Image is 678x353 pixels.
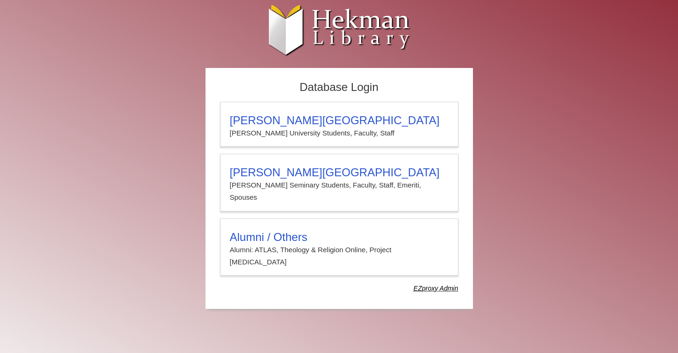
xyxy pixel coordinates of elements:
summary: Alumni / OthersAlumni: ATLAS, Theology & Religion Online, Project [MEDICAL_DATA] [230,231,449,269]
h2: Database Login [215,78,463,97]
h3: [PERSON_NAME][GEOGRAPHIC_DATA] [230,114,449,127]
a: [PERSON_NAME][GEOGRAPHIC_DATA][PERSON_NAME] Seminary Students, Faculty, Staff, Emeriti, Spouses [220,154,458,211]
a: [PERSON_NAME][GEOGRAPHIC_DATA][PERSON_NAME] University Students, Faculty, Staff [220,102,458,147]
h3: [PERSON_NAME][GEOGRAPHIC_DATA] [230,166,449,179]
dfn: Use Alumni login [413,285,458,292]
p: [PERSON_NAME] Seminary Students, Faculty, Staff, Emeriti, Spouses [230,179,449,204]
p: Alumni: ATLAS, Theology & Religion Online, Project [MEDICAL_DATA] [230,244,449,269]
h3: Alumni / Others [230,231,449,244]
p: [PERSON_NAME] University Students, Faculty, Staff [230,127,449,139]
